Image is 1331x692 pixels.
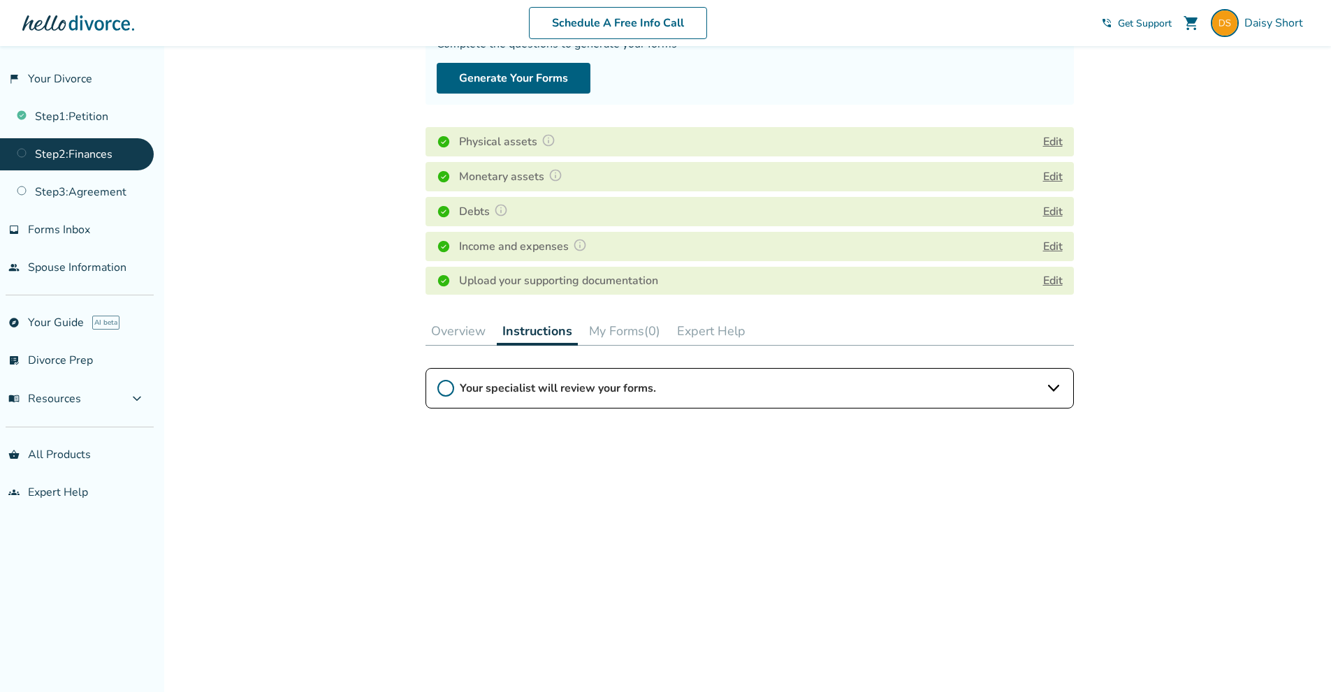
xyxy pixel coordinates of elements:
[459,133,560,151] h4: Physical assets
[548,168,562,182] img: Question Mark
[459,237,591,256] h4: Income and expenses
[583,317,666,345] button: My Forms(0)
[671,317,751,345] button: Expert Help
[1244,15,1309,31] span: Daisy Short
[459,272,658,289] h4: Upload your supporting documentation
[459,203,512,221] h4: Debts
[92,316,119,330] span: AI beta
[437,240,451,253] img: Completed
[8,224,20,235] span: inbox
[494,203,508,217] img: Question Mark
[1118,17,1172,30] span: Get Support
[1101,17,1172,30] a: phone_in_talkGet Support
[1043,203,1063,220] button: Edit
[437,170,451,184] img: Completed
[1183,15,1200,31] span: shopping_cart
[8,355,20,366] span: list_alt_check
[8,449,20,460] span: shopping_basket
[8,391,81,406] span: Resources
[437,135,451,149] img: Completed
[1043,273,1063,288] a: Edit
[541,133,555,147] img: Question Mark
[28,222,90,237] span: Forms Inbox
[460,381,1040,396] span: Your specialist will review your forms.
[437,205,451,219] img: Completed
[426,317,491,345] button: Overview
[497,317,578,346] button: Instructions
[1043,238,1063,255] button: Edit
[1043,133,1063,150] button: Edit
[1101,17,1112,29] span: phone_in_talk
[8,487,20,498] span: groups
[1043,168,1063,185] button: Edit
[437,63,590,94] button: Generate Your Forms
[8,73,20,84] span: flag_2
[8,262,20,273] span: people
[1261,625,1331,692] iframe: Chat Widget
[437,274,451,288] img: Completed
[1211,9,1239,37] img: daisydshort@gmail.com
[8,393,20,404] span: menu_book
[573,238,587,252] img: Question Mark
[459,168,567,186] h4: Monetary assets
[529,7,707,39] a: Schedule A Free Info Call
[8,317,20,328] span: explore
[129,390,145,407] span: expand_more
